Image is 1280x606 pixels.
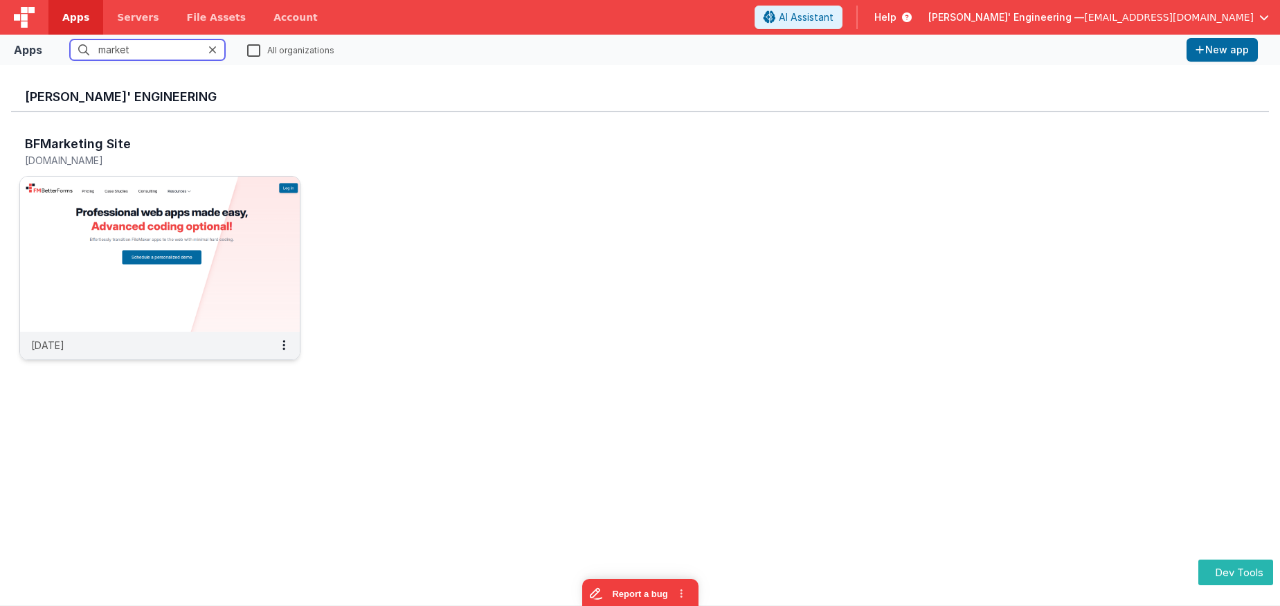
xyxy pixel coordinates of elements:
button: Dev Tools [1198,560,1273,585]
span: Apps [62,10,89,24]
h3: BFMarketing Site [25,137,131,151]
span: File Assets [187,10,246,24]
span: AI Assistant [779,10,833,24]
span: [EMAIL_ADDRESS][DOMAIN_NAME] [1084,10,1254,24]
h3: [PERSON_NAME]' Engineering [25,90,1255,104]
span: [PERSON_NAME]' Engineering — [928,10,1084,24]
p: [DATE] [31,338,64,353]
h5: [DOMAIN_NAME] [25,155,266,166]
div: Apps [14,42,42,58]
input: Search apps [70,39,225,60]
label: All organizations [247,43,334,56]
button: New app [1187,38,1258,62]
button: AI Assistant [755,6,842,29]
span: Servers [117,10,159,24]
button: [PERSON_NAME]' Engineering — [EMAIL_ADDRESS][DOMAIN_NAME] [928,10,1269,24]
span: Help [874,10,896,24]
